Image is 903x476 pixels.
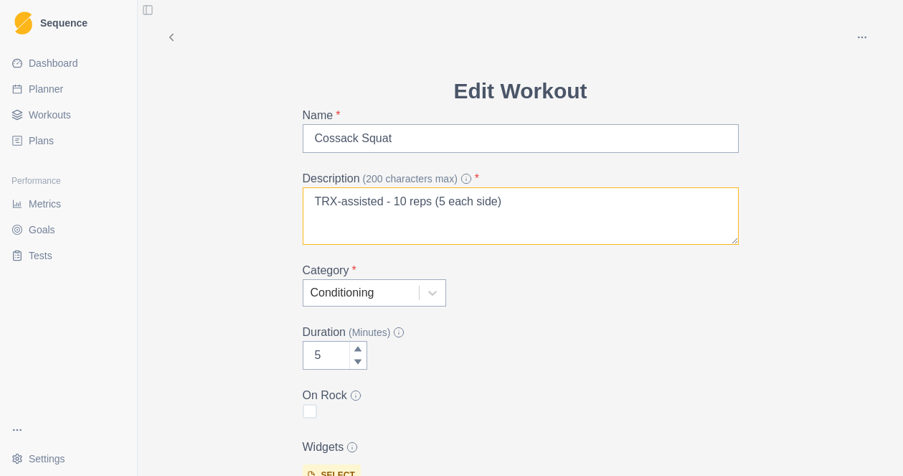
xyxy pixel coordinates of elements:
[29,108,71,122] span: Workouts
[29,248,52,263] span: Tests
[29,134,54,148] span: Plans
[6,6,131,40] a: LogoSequence
[303,439,730,456] label: Widgets
[303,324,730,341] label: Duration
[303,341,367,370] input: 120
[303,262,730,279] label: Category
[6,169,131,192] div: Performance
[303,170,730,187] label: Description
[6,78,131,101] a: Planner
[6,218,131,241] a: Goals
[29,223,55,237] span: Goals
[29,56,78,70] span: Dashboard
[303,387,730,404] legend: On Rock
[29,197,61,211] span: Metrics
[29,82,63,96] span: Planner
[40,18,88,28] span: Sequence
[6,244,131,267] a: Tests
[6,52,131,75] a: Dashboard
[6,103,131,126] a: Workouts
[303,75,739,107] p: Edit Workout
[14,11,32,35] img: Logo
[303,124,739,153] input: Fingerboard - Max Hangs
[363,172,458,187] span: (200 characters max)
[6,192,131,215] a: Metrics
[6,129,131,152] a: Plans
[6,447,131,470] button: Settings
[303,107,730,124] label: Name
[349,325,390,340] span: (Minutes)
